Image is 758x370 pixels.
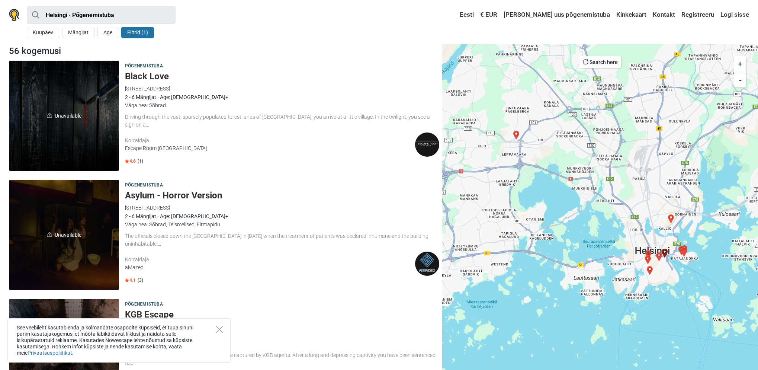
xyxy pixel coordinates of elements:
div: 2 - 6 Mängijat · Age: [DEMOGRAPHIC_DATA]+ [125,331,439,339]
img: Nowescape logo [9,9,19,21]
div: The officials closed down the [GEOGRAPHIC_DATA] in [DATE] when the treatment of patients was decl... [125,232,439,248]
button: Close [216,326,223,333]
button: Search here [579,56,621,68]
span: Põgenemistuba [125,181,163,189]
span: Põgenemistuba [125,62,163,70]
a: Kinkekaart [614,8,648,22]
h5: KGB Escape [125,309,439,320]
a: unavailableUnavailable Asylum - Horror Version [9,180,119,290]
a: unavailableUnavailable Black Love [9,61,119,171]
button: Age [97,27,118,38]
a: Logi sisse [719,8,749,22]
div: Driving through the vast, sparsely populated forest lands of [GEOGRAPHIC_DATA], you arrive at a l... [125,113,439,129]
div: See veebileht kasutab enda ja kolmandate osapoolte küpsiseid, et tuua sinuni parim kasutajakogemu... [7,318,231,363]
img: Star [125,278,129,282]
div: Väga hea: Sõbrad [125,101,439,109]
div: [STREET_ADDRESS] [125,204,439,212]
button: + [734,56,746,72]
span: Unavailable [9,61,119,171]
div: The Ghost of the Opera [643,255,652,264]
div: The Internship [667,214,675,223]
div: Lady in Red [644,250,653,259]
div: Väga hea: Sõbrad, Teismelised, Firmapidu [125,220,439,229]
div: Väga hea: Sõbrad [125,339,439,348]
div: KGB Escape [645,266,654,275]
div: Airplane [677,246,686,255]
span: (3) [138,277,143,283]
div: Escape Room [GEOGRAPHIC_DATA] [125,144,415,152]
img: unavailable [47,232,52,237]
a: Kontakt [651,8,677,22]
span: 4.1 [125,277,136,283]
div: The Curse [677,246,686,255]
img: aMazed [415,252,439,276]
div: Bootlegger’s Curse [512,131,521,140]
img: Eesti [455,12,460,17]
div: aMazed [125,264,415,271]
img: Star [125,159,129,163]
div: Black Love [660,249,669,258]
div: Asylum - Horror Version [655,252,664,261]
img: Escape Room Helsinki [415,133,439,157]
div: 56 kogemusi [6,44,442,58]
div: [STREET_ADDRESS] [125,323,439,331]
div: Korraldaja [125,137,415,144]
span: 4.6 [125,158,136,164]
img: unavailable [47,113,52,118]
a: [PERSON_NAME] uus põgenemistuba [502,8,612,22]
input: proovi “Tallinn” [27,6,176,24]
div: 2 - 6 Mängijat · Age: [DEMOGRAPHIC_DATA]+ [125,212,439,220]
button: - [734,72,746,87]
div: Can you avoid the death penalty? You are spies captured by KGB agents. After a long and depressin... [125,351,439,367]
div: Titanic [680,245,689,254]
button: Filtrid (1) [121,27,154,38]
a: Privaatsuspoliitikat [28,350,72,356]
a: Eesti [453,8,476,22]
div: Korraldaja [125,256,415,264]
a: € EUR [478,8,499,22]
div: Diamonds in Danger [680,248,688,257]
a: Registreeru [680,8,716,22]
span: (1) [138,158,143,164]
h5: Black Love [125,71,439,82]
button: Kuupäev [27,27,59,38]
span: Põgenemistuba [125,300,163,309]
span: Unavailable [9,180,119,290]
div: [STREET_ADDRESS] [125,84,439,93]
h5: Asylum - Horror Version [125,190,439,201]
button: Mängijat [62,27,94,38]
div: 2 - 6 Mängijat · Age: [DEMOGRAPHIC_DATA]+ [125,93,439,101]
